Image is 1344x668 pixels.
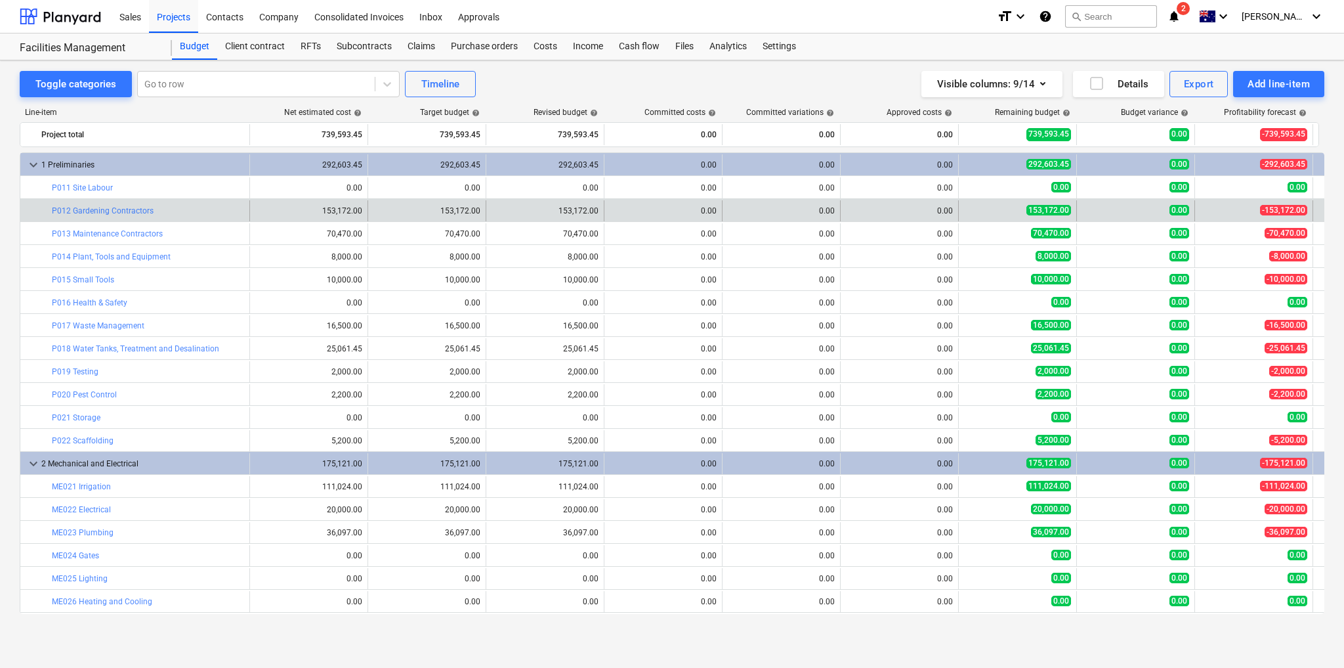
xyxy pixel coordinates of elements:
[1026,205,1071,215] span: 153,172.00
[20,108,249,117] div: Line-item
[1260,481,1307,491] span: -111,024.00
[526,33,565,60] a: Costs
[1233,71,1324,97] button: Add line-item
[846,551,953,560] div: 0.00
[846,459,953,468] div: 0.00
[255,275,362,284] div: 10,000.00
[1169,320,1189,330] span: 0.00
[728,298,835,307] div: 0.00
[492,229,598,238] div: 70,470.00
[610,436,717,445] div: 0.00
[255,390,362,399] div: 2,200.00
[26,157,41,173] span: keyboard_arrow_down
[217,33,293,60] div: Client contract
[1169,596,1189,606] span: 0.00
[846,482,953,491] div: 0.00
[443,33,526,60] div: Purchase orders
[1260,205,1307,215] span: -153,172.00
[373,367,480,376] div: 2,000.00
[492,275,598,284] div: 10,000.00
[1026,458,1071,468] span: 175,121.00
[469,109,480,117] span: help
[492,551,598,560] div: 0.00
[1169,128,1189,141] span: 0.00
[610,413,717,422] div: 0.00
[702,33,755,60] a: Analytics
[1260,458,1307,468] span: -175,121.00
[1026,159,1071,169] span: 292,603.45
[565,33,611,60] a: Income
[728,459,835,468] div: 0.00
[1288,550,1307,560] span: 0.00
[1288,573,1307,583] span: 0.00
[1322,479,1337,495] span: More actions
[1169,573,1189,583] span: 0.00
[52,206,154,215] a: P012 Gardening Contractors
[728,482,835,491] div: 0.00
[255,229,362,238] div: 70,470.00
[1169,504,1189,514] span: 0.00
[1322,180,1337,196] span: More actions
[1167,9,1181,24] i: notifications
[1036,251,1071,261] span: 8,000.00
[921,71,1062,97] button: Visible columns:9/14
[492,436,598,445] div: 5,200.00
[1322,272,1337,288] span: More actions
[728,160,835,169] div: 0.00
[610,390,717,399] div: 0.00
[667,33,702,60] div: Files
[1051,596,1071,606] span: 0.00
[255,183,362,192] div: 0.00
[255,528,362,537] div: 36,097.00
[728,390,835,399] div: 0.00
[1051,550,1071,560] span: 0.00
[728,183,835,192] div: 0.00
[293,33,329,60] a: RFTs
[1322,341,1337,357] span: More actions
[52,252,171,261] a: P014 Plant, Tools and Equipment
[52,597,152,606] a: ME026 Heating and Cooling
[728,436,835,445] div: 0.00
[492,574,598,583] div: 0.00
[492,124,598,145] div: 739,593.45
[1031,274,1071,284] span: 10,000.00
[373,275,480,284] div: 10,000.00
[1036,435,1071,445] span: 5,200.00
[351,109,362,117] span: help
[373,124,480,145] div: 739,593.45
[1039,9,1052,24] i: Knowledge base
[20,41,156,55] div: Facilities Management
[1177,2,1190,15] span: 2
[492,252,598,261] div: 8,000.00
[492,413,598,422] div: 0.00
[1051,573,1071,583] span: 0.00
[373,206,480,215] div: 153,172.00
[255,482,362,491] div: 111,024.00
[1071,11,1081,22] span: search
[846,275,953,284] div: 0.00
[1169,159,1189,169] span: 0.00
[1322,548,1337,564] span: More actions
[610,206,717,215] div: 0.00
[1013,9,1028,24] i: keyboard_arrow_down
[1322,433,1337,449] span: More actions
[41,124,244,145] div: Project total
[1169,274,1189,284] span: 0.00
[1260,128,1307,141] span: -739,593.45
[373,298,480,307] div: 0.00
[255,206,362,215] div: 153,172.00
[373,390,480,399] div: 2,200.00
[373,160,480,169] div: 292,603.45
[492,160,598,169] div: 292,603.45
[610,252,717,261] div: 0.00
[728,124,835,145] div: 0.00
[52,505,111,514] a: ME022 Electrical
[52,344,219,353] a: P018 Water Tanks, Treatment and Desalination
[1169,251,1189,261] span: 0.00
[846,160,953,169] div: 0.00
[610,160,717,169] div: 0.00
[937,76,1047,93] div: Visible columns : 9/14
[1322,249,1337,265] span: More actions
[1169,412,1189,422] span: 0.00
